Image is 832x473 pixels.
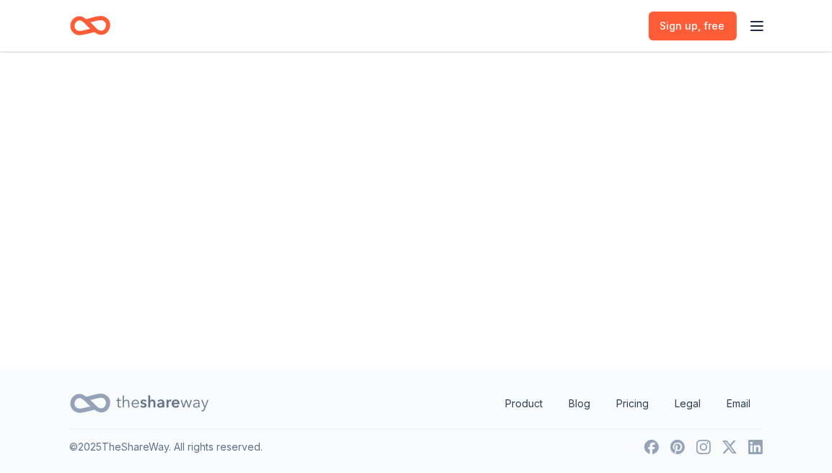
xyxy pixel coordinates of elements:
a: Sign up, free [649,12,737,40]
span: Sign up [660,17,725,35]
a: Email [716,389,763,418]
a: Pricing [605,389,661,418]
nav: quick links [494,389,763,418]
a: Blog [558,389,603,418]
a: Legal [664,389,713,418]
a: Home [70,9,110,43]
p: © 2025 TheShareWay. All rights reserved. [70,438,263,456]
a: Product [494,389,555,418]
span: , free [699,19,725,32]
